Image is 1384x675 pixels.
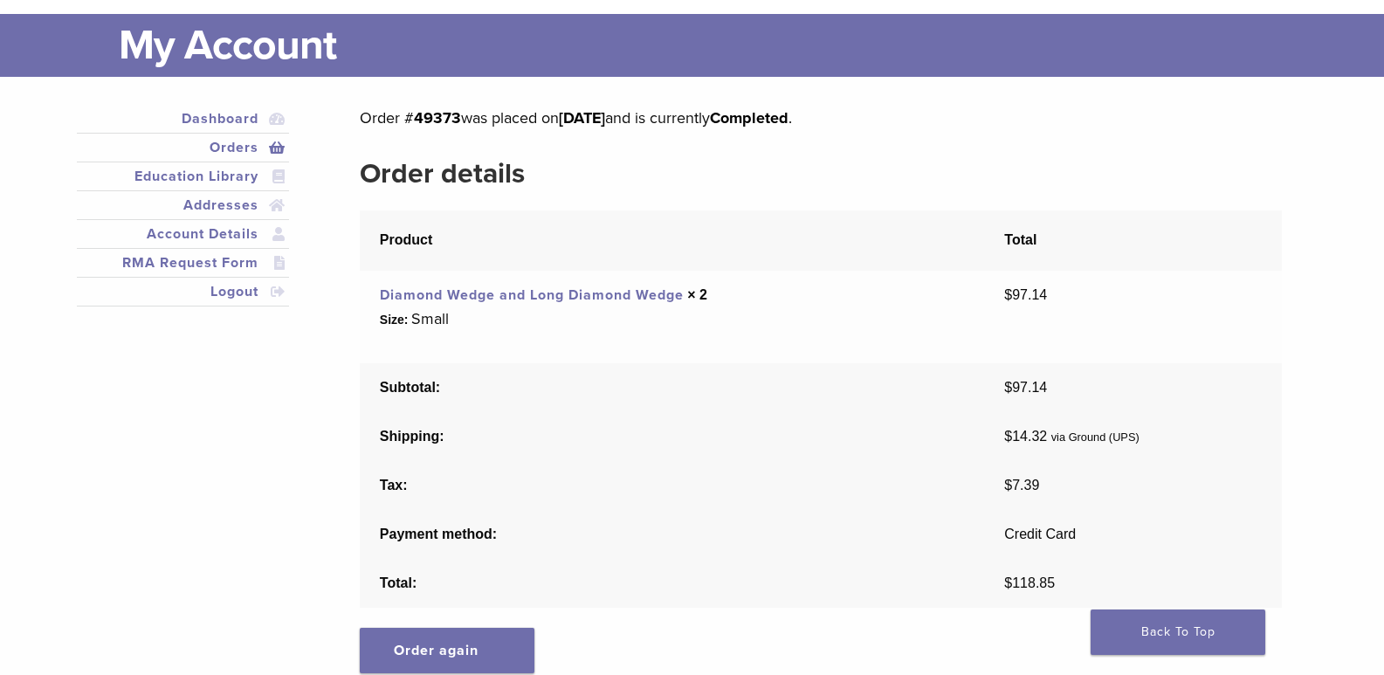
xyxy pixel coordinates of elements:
h2: Order details [360,153,1281,195]
a: Back To Top [1091,610,1265,655]
mark: [DATE] [559,108,605,127]
mark: Completed [710,108,788,127]
th: Total [985,210,1282,271]
span: $ [1004,380,1012,395]
span: 7.39 [1004,478,1039,492]
mark: 49373 [414,108,461,127]
strong: Size: [380,311,409,329]
td: Credit Card [985,510,1282,559]
span: 14.32 [1004,429,1047,444]
a: RMA Request Form [80,252,286,273]
th: Shipping: [360,412,984,461]
span: $ [1004,478,1012,492]
span: $ [1004,287,1012,302]
th: Payment method: [360,510,984,559]
span: $ [1004,429,1012,444]
span: 97.14 [1004,380,1047,395]
bdi: 97.14 [1004,287,1047,302]
a: Order again [360,628,534,673]
p: Order # was placed on and is currently . [360,105,1281,131]
nav: Account pages [77,105,290,327]
h1: My Account [119,14,1308,77]
span: $ [1004,575,1012,590]
strong: × 2 [687,287,707,302]
p: Small [411,306,449,332]
a: Diamond Wedge and Long Diamond Wedge [380,286,684,304]
small: via Ground (UPS) [1051,430,1140,444]
th: Total: [360,559,984,608]
a: Dashboard [80,108,286,129]
th: Product [360,210,984,271]
a: Addresses [80,195,286,216]
a: Account Details [80,224,286,245]
span: 118.85 [1004,575,1055,590]
a: Logout [80,281,286,302]
a: Orders [80,137,286,158]
a: Education Library [80,166,286,187]
th: Subtotal: [360,363,984,412]
th: Tax: [360,461,984,510]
